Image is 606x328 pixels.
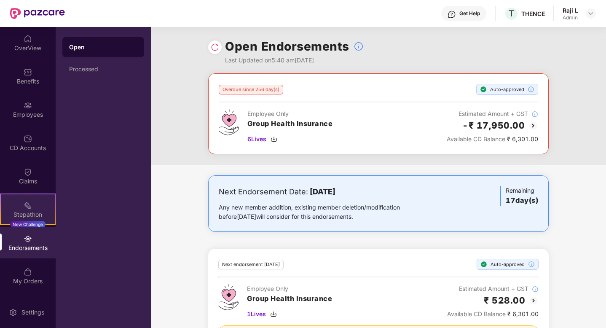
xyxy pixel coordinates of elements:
[225,56,364,65] div: Last Updated on 5:40 am[DATE]
[587,10,594,17] img: svg+xml;base64,PHN2ZyBpZD0iRHJvcGRvd24tMzJ4MzIiIHhtbG5zPSJodHRwOi8vd3d3LnczLm9yZy8yMDAwL3N2ZyIgd2...
[219,186,426,198] div: Next Endorsement Date:
[225,37,349,56] h1: Open Endorsements
[9,308,17,317] img: svg+xml;base64,PHN2ZyBpZD0iU2V0dGluZy0yMHgyMCIgeG1sbnM9Imh0dHA6Ly93d3cudzMub3JnLzIwMDAvc3ZnIiB3aW...
[10,221,46,228] div: New Challenge
[218,284,239,310] img: svg+xml;base64,PHN2ZyB4bWxucz0iaHR0cDovL3d3dy53My5vcmcvMjAwMC9zdmciIHdpZHRoPSI0Ny43MTQiIGhlaWdodD...
[24,201,32,210] img: svg+xml;base64,PHN2ZyB4bWxucz0iaHR0cDovL3d3dy53My5vcmcvMjAwMC9zdmciIHdpZHRoPSIyMSIgaGVpZ2h0PSIyMC...
[247,284,332,293] div: Employee Only
[24,134,32,143] img: svg+xml;base64,PHN2ZyBpZD0iQ0RfQWNjb3VudHMiIGRhdGEtbmFtZT0iQ0QgQWNjb3VudHMiIHhtbG5zPSJodHRwOi8vd3...
[480,261,487,268] img: svg+xml;base64,PHN2ZyBpZD0iU3RlcC1Eb25lLTE2eDE2IiB4bWxucz0iaHR0cDovL3d3dy53My5vcmcvMjAwMC9zdmciIH...
[219,203,426,221] div: Any new member addition, existing member deletion/modification before [DATE] will consider for th...
[500,186,538,206] div: Remaining
[480,86,487,93] img: svg+xml;base64,PHN2ZyBpZD0iU3RlcC1Eb25lLTE2eDE2IiB4bWxucz0iaHR0cDovL3d3dy53My5vcmcvMjAwMC9zdmciIH...
[211,43,219,51] img: svg+xml;base64,PHN2ZyBpZD0iUmVsb2FkLTMyeDMyIiB4bWxucz0iaHR0cDovL3d3dy53My5vcmcvMjAwMC9zdmciIHdpZH...
[528,296,539,306] img: svg+xml;base64,PHN2ZyBpZD0iQmFjay0yMHgyMCIgeG1sbnM9Imh0dHA6Ly93d3cudzMub3JnLzIwMDAvc3ZnIiB3aWR0aD...
[447,135,505,142] span: Available CD Balance
[247,309,266,319] span: 1 Lives
[447,309,539,319] div: ₹ 6,301.00
[1,210,55,219] div: Stepathon
[24,234,32,243] img: svg+xml;base64,PHN2ZyBpZD0iRW5kb3JzZW1lbnRzIiB4bWxucz0iaHR0cDovL3d3dy53My5vcmcvMjAwMC9zdmciIHdpZH...
[563,6,578,14] div: Raji L
[271,136,277,142] img: svg+xml;base64,PHN2ZyBpZD0iRG93bmxvYWQtMzJ4MzIiIHhtbG5zPSJodHRwOi8vd3d3LnczLm9yZy8yMDAwL3N2ZyIgd2...
[447,284,539,293] div: Estimated Amount + GST
[69,66,137,73] div: Processed
[247,109,332,118] div: Employee Only
[528,261,535,268] img: svg+xml;base64,PHN2ZyBpZD0iSW5mb18tXzMyeDMyIiBkYXRhLW5hbWU9IkluZm8gLSAzMngzMiIgeG1sbnM9Imh0dHA6Ly...
[447,109,538,118] div: Estimated Amount + GST
[10,8,65,19] img: New Pazcare Logo
[247,293,332,304] h3: Group Health Insurance
[247,134,266,144] span: 6 Lives
[521,10,545,18] div: THENCE
[218,260,284,269] div: Next endorsement [DATE]
[247,118,332,129] h3: Group Health Insurance
[563,14,578,21] div: Admin
[459,10,480,17] div: Get Help
[24,268,32,276] img: svg+xml;base64,PHN2ZyBpZD0iTXlfT3JkZXJzIiBkYXRhLW5hbWU9Ik15IE9yZGVycyIgeG1sbnM9Imh0dHA6Ly93d3cudz...
[219,109,239,135] img: svg+xml;base64,PHN2ZyB4bWxucz0iaHR0cDovL3d3dy53My5vcmcvMjAwMC9zdmciIHdpZHRoPSI0Ny43MTQiIGhlaWdodD...
[477,259,539,270] div: Auto-approved
[484,293,525,307] h2: ₹ 528.00
[24,168,32,176] img: svg+xml;base64,PHN2ZyBpZD0iQ2xhaW0iIHhtbG5zPSJodHRwOi8vd3d3LnczLm9yZy8yMDAwL3N2ZyIgd2lkdGg9IjIwIi...
[24,35,32,43] img: svg+xml;base64,PHN2ZyBpZD0iSG9tZSIgeG1sbnM9Imh0dHA6Ly93d3cudzMub3JnLzIwMDAvc3ZnIiB3aWR0aD0iMjAiIG...
[270,311,277,317] img: svg+xml;base64,PHN2ZyBpZD0iRG93bmxvYWQtMzJ4MzIiIHhtbG5zPSJodHRwOi8vd3d3LnczLm9yZy8yMDAwL3N2ZyIgd2...
[462,118,525,132] h2: -₹ 17,950.00
[509,8,514,19] span: T
[531,111,538,118] img: svg+xml;base64,PHN2ZyBpZD0iSW5mb18tXzMyeDMyIiBkYXRhLW5hbWU9IkluZm8gLSAzMngzMiIgeG1sbnM9Imh0dHA6Ly...
[532,286,539,293] img: svg+xml;base64,PHN2ZyBpZD0iSW5mb18tXzMyeDMyIiBkYXRhLW5hbWU9IkluZm8gLSAzMngzMiIgeG1sbnM9Imh0dHA6Ly...
[528,121,538,131] img: svg+xml;base64,PHN2ZyBpZD0iQmFjay0yMHgyMCIgeG1sbnM9Imh0dHA6Ly93d3cudzMub3JnLzIwMDAvc3ZnIiB3aWR0aD...
[448,10,456,19] img: svg+xml;base64,PHN2ZyBpZD0iSGVscC0zMngzMiIgeG1sbnM9Imh0dHA6Ly93d3cudzMub3JnLzIwMDAvc3ZnIiB3aWR0aD...
[447,310,506,317] span: Available CD Balance
[506,195,538,206] h3: 17 day(s)
[528,86,534,93] img: svg+xml;base64,PHN2ZyBpZD0iSW5mb18tXzMyeDMyIiBkYXRhLW5hbWU9IkluZm8gLSAzMngzMiIgeG1sbnM9Imh0dHA6Ly...
[24,68,32,76] img: svg+xml;base64,PHN2ZyBpZD0iQmVuZWZpdHMiIHhtbG5zPSJodHRwOi8vd3d3LnczLm9yZy8yMDAwL3N2ZyIgd2lkdGg9Ij...
[476,84,538,95] div: Auto-approved
[219,85,283,94] div: Overdue since 256 day(s)
[24,101,32,110] img: svg+xml;base64,PHN2ZyBpZD0iRW1wbG95ZWVzIiB4bWxucz0iaHR0cDovL3d3dy53My5vcmcvMjAwMC9zdmciIHdpZHRoPS...
[19,308,47,317] div: Settings
[310,187,335,196] b: [DATE]
[447,134,538,144] div: ₹ 6,301.00
[69,43,137,51] div: Open
[354,41,364,51] img: svg+xml;base64,PHN2ZyBpZD0iSW5mb18tXzMyeDMyIiBkYXRhLW5hbWU9IkluZm8gLSAzMngzMiIgeG1sbnM9Imh0dHA6Ly...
